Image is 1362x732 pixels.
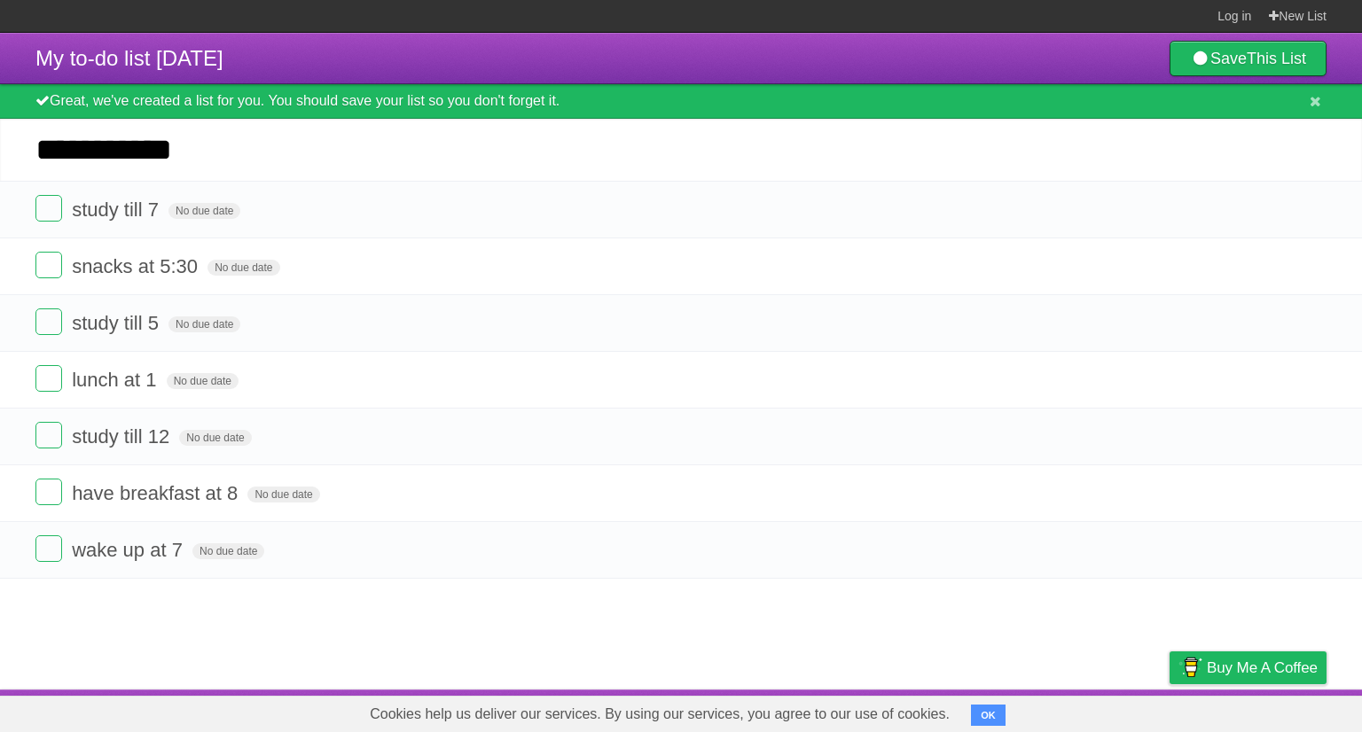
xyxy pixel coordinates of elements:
[1247,50,1306,67] b: This List
[1207,652,1318,683] span: Buy me a coffee
[35,479,62,505] label: Done
[72,539,187,561] span: wake up at 7
[35,46,223,70] span: My to-do list [DATE]
[168,316,240,332] span: No due date
[72,255,202,277] span: snacks at 5:30
[168,203,240,219] span: No due date
[35,365,62,392] label: Done
[35,422,62,448] label: Done
[179,430,251,446] span: No due date
[247,487,319,502] span: No due date
[72,199,163,221] span: study till 7
[72,425,174,448] span: study till 12
[72,482,242,504] span: have breakfast at 8
[192,543,264,559] span: No due date
[35,252,62,278] label: Done
[934,694,971,728] a: About
[992,694,1064,728] a: Developers
[1170,651,1327,684] a: Buy me a coffee
[72,312,163,334] span: study till 5
[1178,652,1202,682] img: Buy me a coffee
[1086,694,1125,728] a: Terms
[72,369,160,391] span: lunch at 1
[352,697,967,732] span: Cookies help us deliver our services. By using our services, you agree to our use of cookies.
[35,195,62,222] label: Done
[167,373,239,389] span: No due date
[207,260,279,276] span: No due date
[35,308,62,335] label: Done
[1215,694,1327,728] a: Suggest a feature
[1170,41,1327,76] a: SaveThis List
[35,535,62,562] label: Done
[971,705,1006,726] button: OK
[1147,694,1193,728] a: Privacy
